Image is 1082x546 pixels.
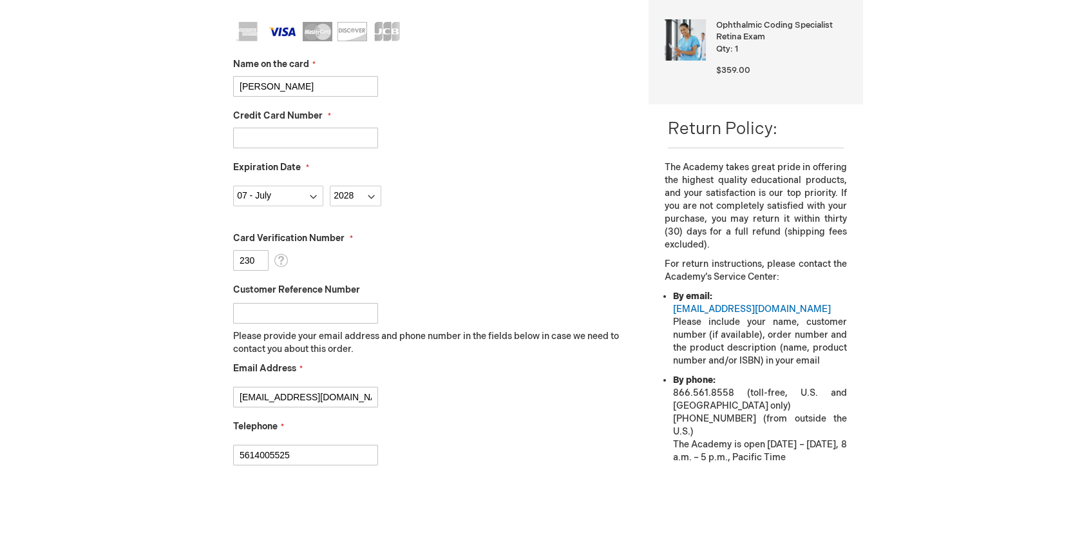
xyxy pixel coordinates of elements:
strong: By email: [673,291,712,302]
strong: By phone: [673,375,716,385]
p: For return instructions, please contact the Academy’s Service Center: [665,258,847,284]
span: Qty [716,44,730,54]
img: Discover [337,22,367,41]
span: Return Policy: [668,119,777,139]
span: Expiration Date [233,162,301,173]
a: [EMAIL_ADDRESS][DOMAIN_NAME] [673,304,831,315]
span: Card Verification Number [233,233,345,244]
img: American Express [233,22,263,41]
li: Please include your name, customer number (if available), order number and the product descriptio... [673,290,847,367]
iframe: reCAPTCHA [219,486,415,536]
span: Telephone [233,421,278,432]
img: Ophthalmic Coding Specialist Retina Exam [665,19,706,61]
img: JCB [372,22,402,41]
img: Visa [268,22,298,41]
span: Customer Reference Number [233,284,360,295]
span: Email Address [233,363,296,374]
strong: Ophthalmic Coding Specialist Retina Exam [716,19,844,43]
input: Credit Card Number [233,128,378,148]
img: MasterCard [303,22,332,41]
input: Card Verification Number [233,250,269,271]
p: Please provide your email address and phone number in the fields below in case we need to contact... [233,330,629,356]
span: Credit Card Number [233,110,323,121]
span: 1 [735,44,738,54]
span: Name on the card [233,59,309,70]
li: 866.561.8558 (toll-free, U.S. and [GEOGRAPHIC_DATA] only) [PHONE_NUMBER] (from outside the U.S.) ... [673,374,847,464]
p: The Academy takes great pride in offering the highest quality educational products, and your sati... [665,161,847,251]
span: $359.00 [716,65,750,75]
